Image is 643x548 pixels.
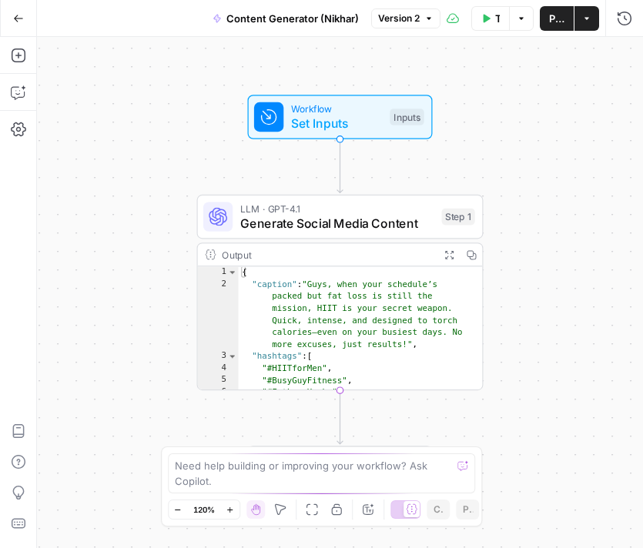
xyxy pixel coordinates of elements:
[203,6,368,31] button: Content Generator (Nikhar)
[222,247,433,262] div: Output
[240,201,434,216] span: LLM · GPT-4.1
[463,503,474,516] span: Paste
[197,195,484,390] div: LLM · GPT-4.1Generate Social Media ContentStep 1Output{ "caption":"Guys, when your schedule’s pac...
[549,11,564,26] span: Publish
[495,11,501,26] span: Test Workflow
[457,500,480,520] button: Paste
[227,351,237,363] span: Toggle code folding, rows 3 through 8
[240,214,434,232] span: Generate Social Media Content
[371,8,440,28] button: Version 2
[427,500,450,520] button: Copy
[226,11,359,26] span: Content Generator (Nikhar)
[291,102,383,116] span: Workflow
[291,114,383,132] span: Set Inputs
[442,209,475,226] div: Step 1
[193,503,215,516] span: 120%
[198,279,239,351] div: 2
[198,386,239,399] div: 6
[540,6,574,31] button: Publish
[337,139,343,193] g: Edge from start to step_1
[390,109,424,125] div: Inputs
[434,503,444,516] span: Copy
[198,375,239,387] div: 5
[471,6,510,31] button: Test Workflow
[198,363,239,375] div: 4
[378,12,420,25] span: Version 2
[227,266,237,279] span: Toggle code folding, rows 1 through 10
[197,95,484,139] div: WorkflowSet InputsInputs
[337,390,343,444] g: Edge from step_1 to end
[198,266,239,279] div: 1
[198,351,239,363] div: 3
[197,446,484,490] div: EndOutput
